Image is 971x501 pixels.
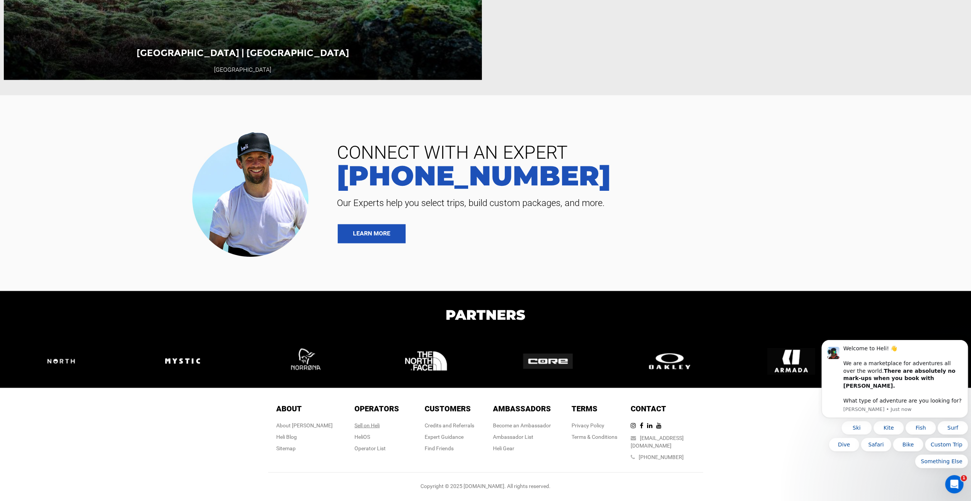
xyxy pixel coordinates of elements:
span: Contact [631,404,666,413]
a: Terms & Conditions [572,433,617,440]
img: logo [767,337,815,385]
div: Sitemap [276,444,333,452]
span: CONNECT WITH AN EXPERT [331,143,960,161]
img: logo [402,337,450,385]
a: Expert Guidance [425,433,464,440]
a: Become an Ambassador [493,422,551,428]
div: Find Friends [425,444,474,452]
span: Customers [425,404,471,413]
img: logo [36,348,86,374]
div: Ambassador List [493,433,551,440]
img: logo [159,337,206,385]
img: logo [645,351,694,371]
iframe: Intercom live chat [945,475,963,493]
a: [EMAIL_ADDRESS][DOMAIN_NAME] [631,435,684,448]
a: Privacy Policy [572,422,604,428]
a: [PHONE_NUMBER] [639,454,684,460]
img: contact our team [186,126,320,260]
img: logo [523,353,573,369]
a: Credits and Referrals [425,422,474,428]
div: Sell on Heli [354,421,399,429]
div: Copyright © 2025 [DOMAIN_NAME]. All rights reserved. [268,482,703,490]
span: About [276,404,302,413]
div: Operator List [354,444,399,452]
iframe: Intercom notifications message [818,290,971,480]
div: About [PERSON_NAME] [276,421,333,429]
a: Heli Gear [493,445,514,451]
a: Heli Blog [276,433,297,440]
a: LEARN MORE [338,224,406,243]
span: Operators [354,404,399,413]
a: [PHONE_NUMBER] [331,161,960,189]
a: HeliOS [354,433,370,440]
span: Ambassadors [493,404,551,413]
span: Terms [572,404,597,413]
span: Our Experts help you select trips, build custom packages, and more. [331,197,960,209]
span: 1 [961,475,967,481]
img: logo [280,337,328,385]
